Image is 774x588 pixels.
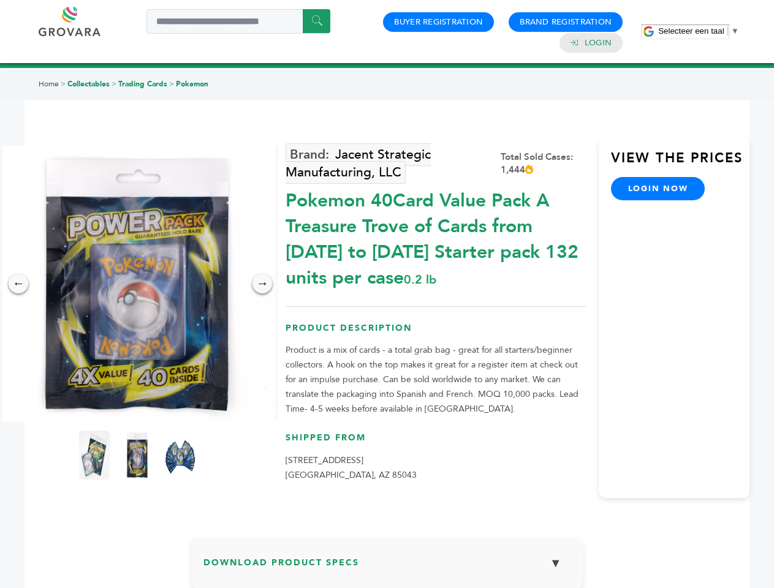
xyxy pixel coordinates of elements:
p: Product is a mix of cards - a total grab bag - great for all starters/beginner collectors. A hook... [286,343,586,417]
span: > [169,79,174,89]
span: ​ [727,26,728,36]
a: Home [39,79,59,89]
input: Search a product or brand... [146,9,330,34]
img: Pokemon 40-Card Value Pack – A Treasure Trove of Cards from 1996 to 2024 - Starter pack! 132 unit... [79,431,110,480]
h3: Shipped From [286,432,586,453]
a: Trading Cards [118,79,167,89]
a: login now [611,177,705,200]
span: 0.2 lb [404,271,436,288]
a: Collectables [67,79,110,89]
span: > [61,79,66,89]
a: Login [585,37,612,48]
span: Selecteer een taal [658,26,724,36]
a: Buyer Registration [394,17,483,28]
a: Pokemon [176,79,208,89]
a: Brand Registration [520,17,612,28]
div: → [252,274,272,293]
span: ▼ [731,26,739,36]
a: Selecteer een taal​ [658,26,739,36]
img: Pokemon 40-Card Value Pack – A Treasure Trove of Cards from 1996 to 2024 - Starter pack! 132 unit... [122,431,153,480]
div: ← [9,274,28,293]
a: Jacent Strategic Manufacturing, LLC [286,143,431,184]
h3: Download Product Specs [203,550,571,586]
div: Total Sold Cases: 1,444 [501,151,586,176]
div: Pokemon 40Card Value Pack A Treasure Trove of Cards from [DATE] to [DATE] Starter pack 132 units ... [286,182,586,291]
button: ▼ [541,550,571,576]
h3: View the Prices [611,149,749,177]
p: [STREET_ADDRESS] [GEOGRAPHIC_DATA], AZ 85043 [286,453,586,483]
span: > [112,79,116,89]
h3: Product Description [286,322,586,344]
img: Pokemon 40-Card Value Pack – A Treasure Trove of Cards from 1996 to 2024 - Starter pack! 132 unit... [165,431,195,480]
